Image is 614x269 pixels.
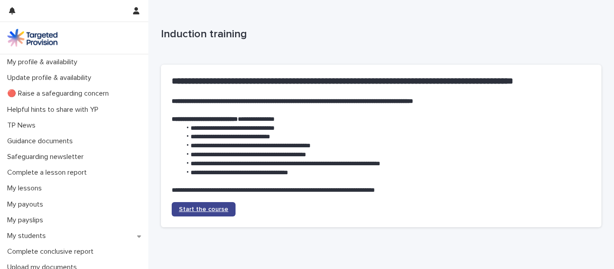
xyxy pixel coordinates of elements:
p: My students [4,232,53,240]
p: My lessons [4,184,49,193]
p: My profile & availability [4,58,85,66]
p: Update profile & availability [4,74,98,82]
p: TP News [4,121,43,130]
p: Helpful hints to share with YP [4,106,106,114]
p: 🔴 Raise a safeguarding concern [4,89,116,98]
p: Induction training [161,28,598,41]
p: My payouts [4,200,50,209]
span: Start the course [179,206,228,212]
p: Safeguarding newsletter [4,153,91,161]
img: M5nRWzHhSzIhMunXDL62 [7,29,58,47]
p: Guidance documents [4,137,80,146]
p: Complete a lesson report [4,168,94,177]
a: Start the course [172,202,236,216]
p: My payslips [4,216,50,225]
p: Complete conclusive report [4,247,101,256]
